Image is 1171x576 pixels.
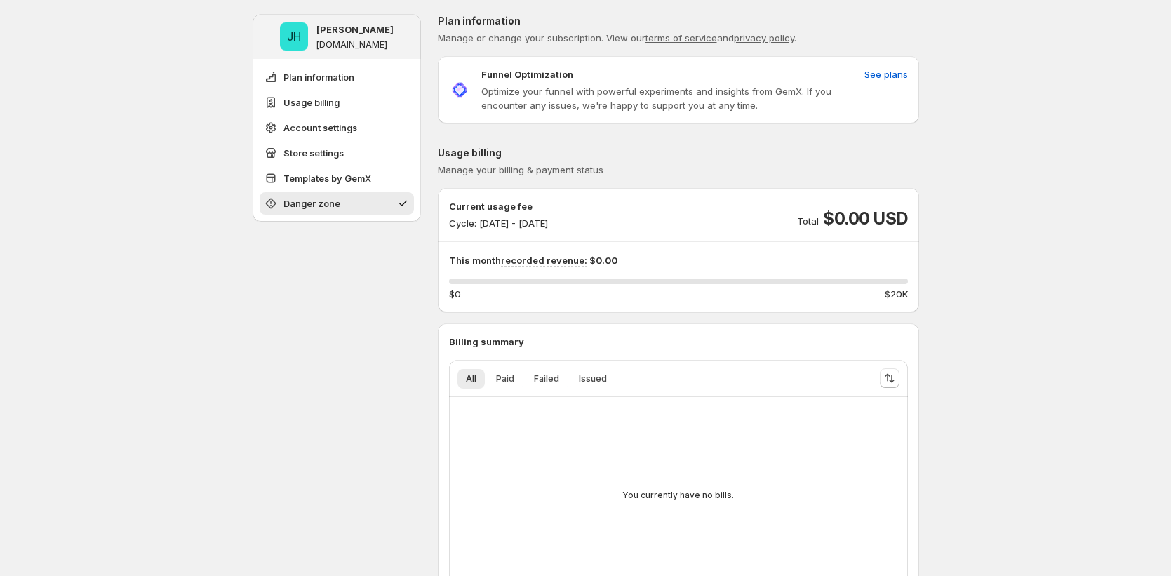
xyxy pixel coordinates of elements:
[283,196,340,210] span: Danger zone
[645,32,717,43] a: terms of service
[283,121,357,135] span: Account settings
[438,146,919,160] p: Usage billing
[534,373,559,384] span: Failed
[449,199,548,213] p: Current usage fee
[501,255,587,267] span: recorded revenue:
[734,32,794,43] a: privacy policy
[283,70,354,84] span: Plan information
[449,335,908,349] p: Billing summary
[438,32,796,43] span: Manage or change your subscription. View our and .
[797,214,819,228] p: Total
[283,146,344,160] span: Store settings
[438,14,919,28] p: Plan information
[864,67,908,81] span: See plans
[449,287,461,301] span: $0
[496,373,514,384] span: Paid
[260,66,414,88] button: Plan information
[260,167,414,189] button: Templates by GemX
[622,490,734,501] p: You currently have no bills.
[316,39,387,51] p: [DOMAIN_NAME]
[260,142,414,164] button: Store settings
[283,95,340,109] span: Usage billing
[287,29,301,43] text: JH
[481,84,859,112] p: Optimize your funnel with powerful experiments and insights from GemX. If you encounter any issue...
[466,373,476,384] span: All
[449,253,908,267] p: This month $0.00
[856,63,916,86] button: See plans
[260,116,414,139] button: Account settings
[823,208,907,230] span: $0.00 USD
[260,192,414,215] button: Danger zone
[260,91,414,114] button: Usage billing
[449,79,470,100] img: Funnel Optimization
[316,22,394,36] p: [PERSON_NAME]
[885,287,908,301] span: $20K
[579,373,607,384] span: Issued
[481,67,573,81] p: Funnel Optimization
[449,216,548,230] p: Cycle: [DATE] - [DATE]
[880,368,899,388] button: Sort the results
[280,22,308,51] span: Jena Hoang
[438,164,603,175] span: Manage your billing & payment status
[283,171,371,185] span: Templates by GemX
